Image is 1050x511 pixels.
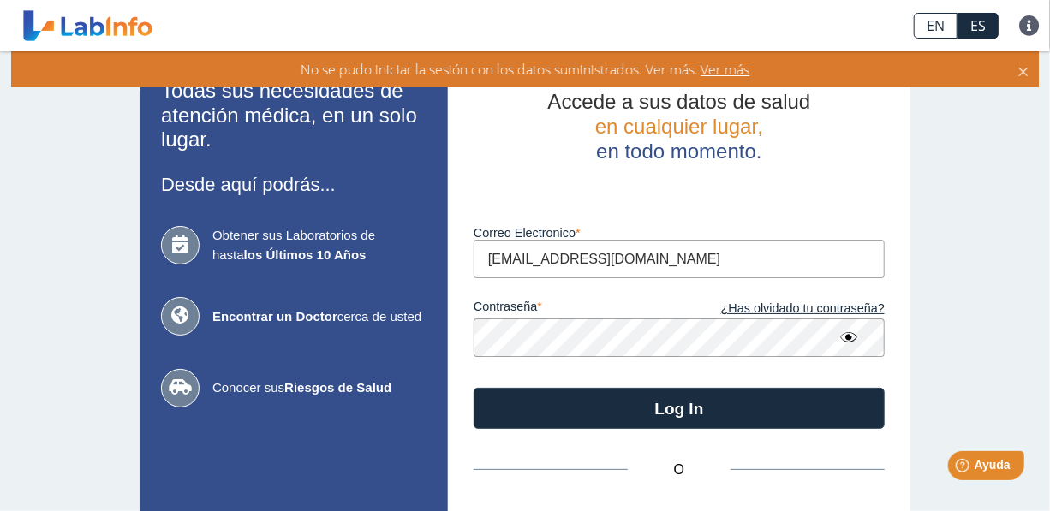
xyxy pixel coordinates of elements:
span: cerca de usted [212,307,427,327]
span: en todo momento. [596,140,761,163]
b: Encontrar un Doctor [212,309,337,324]
a: EN [914,13,958,39]
button: Log In [474,388,885,429]
span: O [628,460,731,480]
a: ¿Has olvidado tu contraseña? [679,300,885,318]
b: Riesgos de Salud [284,380,391,395]
span: Obtener sus Laboratorios de hasta [212,226,427,264]
span: Ver más [698,60,750,79]
span: No se pudo iniciar la sesión con los datos suministrados. Ver más. [301,60,698,79]
h3: Desde aquí podrás... [161,174,427,195]
iframe: Help widget launcher [898,444,1031,492]
label: Correo Electronico [474,226,885,240]
span: Accede a sus datos de salud [548,90,811,113]
h2: Todas sus necesidades de atención médica, en un solo lugar. [161,79,427,152]
a: ES [958,13,999,39]
label: contraseña [474,300,679,318]
span: Conocer sus [212,378,427,398]
b: los Últimos 10 Años [244,247,367,262]
span: en cualquier lugar, [595,115,763,138]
